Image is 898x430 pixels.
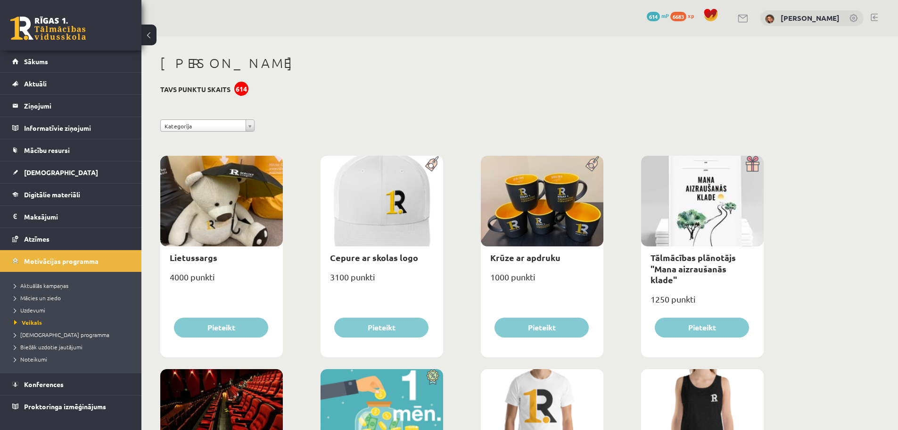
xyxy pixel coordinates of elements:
[481,269,603,293] div: 1000 punkti
[14,319,42,326] span: Veikals
[14,355,132,363] a: Noteikumi
[160,85,231,93] h3: Tavs punktu skaits
[160,55,764,71] h1: [PERSON_NAME]
[651,252,736,285] a: Tālmācības plānotājs "Mana aizraušanās klade"
[14,294,61,302] span: Mācies un ziedo
[742,156,764,172] img: Dāvana ar pārsteigumu
[582,156,603,172] img: Populāra prece
[24,190,80,199] span: Digitālie materiāli
[661,12,669,19] span: mP
[14,355,47,363] span: Noteikumi
[14,294,132,302] a: Mācies un ziedo
[24,206,130,228] legend: Maksājumi
[14,343,132,351] a: Biežāk uzdotie jautājumi
[24,235,49,243] span: Atzīmes
[12,206,130,228] a: Maksājumi
[234,82,248,96] div: 614
[14,306,45,314] span: Uzdevumi
[494,318,589,337] button: Pieteikt
[12,184,130,205] a: Digitālie materiāli
[12,250,130,272] a: Motivācijas programma
[781,13,840,23] a: [PERSON_NAME]
[165,120,242,132] span: Kategorija
[422,156,443,172] img: Populāra prece
[12,73,130,94] a: Aktuāli
[14,330,132,339] a: [DEMOGRAPHIC_DATA] programma
[12,396,130,417] a: Proktoringa izmēģinājums
[647,12,669,19] a: 614 mP
[160,269,283,293] div: 4000 punkti
[12,95,130,117] a: Ziņojumi
[670,12,699,19] a: 6683 xp
[12,228,130,250] a: Atzīmes
[12,117,130,139] a: Informatīvie ziņojumi
[24,257,99,265] span: Motivācijas programma
[24,146,70,154] span: Mācību resursi
[490,252,560,263] a: Krūze ar apdruku
[641,291,764,315] div: 1250 punkti
[670,12,686,21] span: 6683
[24,168,98,177] span: [DEMOGRAPHIC_DATA]
[422,369,443,385] img: Atlaide
[14,331,109,338] span: [DEMOGRAPHIC_DATA] programma
[10,17,86,40] a: Rīgas 1. Tālmācības vidusskola
[24,117,130,139] legend: Informatīvie ziņojumi
[24,57,48,66] span: Sākums
[174,318,268,337] button: Pieteikt
[14,343,82,351] span: Biežāk uzdotie jautājumi
[14,281,132,290] a: Aktuālās kampaņas
[12,51,130,72] a: Sākums
[24,79,47,88] span: Aktuāli
[160,119,255,132] a: Kategorija
[14,306,132,314] a: Uzdevumi
[14,318,132,327] a: Veikals
[647,12,660,21] span: 614
[321,269,443,293] div: 3100 punkti
[24,402,106,411] span: Proktoringa izmēģinājums
[765,14,774,24] img: Kendija Anete Kraukle
[12,139,130,161] a: Mācību resursi
[12,161,130,183] a: [DEMOGRAPHIC_DATA]
[14,282,68,289] span: Aktuālās kampaņas
[24,95,130,117] legend: Ziņojumi
[12,373,130,395] a: Konferences
[334,318,428,337] button: Pieteikt
[24,380,64,388] span: Konferences
[655,318,749,337] button: Pieteikt
[170,252,217,263] a: Lietussargs
[688,12,694,19] span: xp
[330,252,418,263] a: Cepure ar skolas logo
